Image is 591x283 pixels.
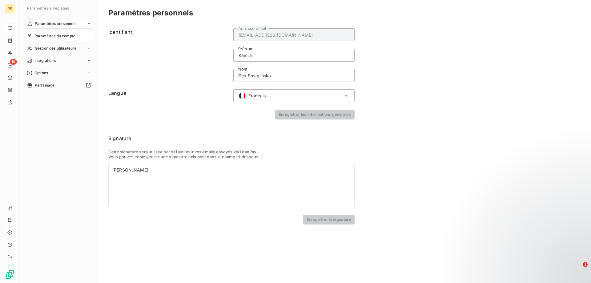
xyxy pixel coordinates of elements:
[112,167,351,173] div: [PERSON_NAME]
[570,262,585,277] iframe: Intercom live chat
[27,6,69,10] span: Paramètres & Réglages
[34,33,75,39] span: Paramètres du compte
[35,46,76,51] span: Gestion des utilisateurs
[10,59,17,65] span: 19
[5,4,15,14] div: PE
[34,70,48,76] span: Options
[5,269,15,279] img: Logo LeanPay
[35,83,55,88] span: Parrainage
[248,93,266,99] span: Français
[303,215,355,224] button: Enregistrer la signature
[233,28,355,41] input: placeholder
[108,28,230,82] h6: Identifiant
[108,89,230,102] h6: Langue
[25,31,93,41] a: Paramètres du compte
[108,135,355,142] h6: Signature
[233,69,355,82] input: placeholder
[108,154,355,159] p: Vous pouvez copier/coller une signature existante dans le champ ci-dessous.
[35,21,76,26] span: Paramètres personnels
[275,110,355,119] button: Enregistrer les informations générales
[468,223,591,266] iframe: Intercom notifications message
[108,149,355,154] p: Cette signature sera utilisée par défaut pour vos emails envoyés via LeanPay.
[25,80,93,90] a: Parrainage
[108,7,193,18] h3: Paramètres personnels
[583,262,588,267] span: 2
[34,58,56,63] span: Intégrations
[233,49,355,62] input: placeholder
